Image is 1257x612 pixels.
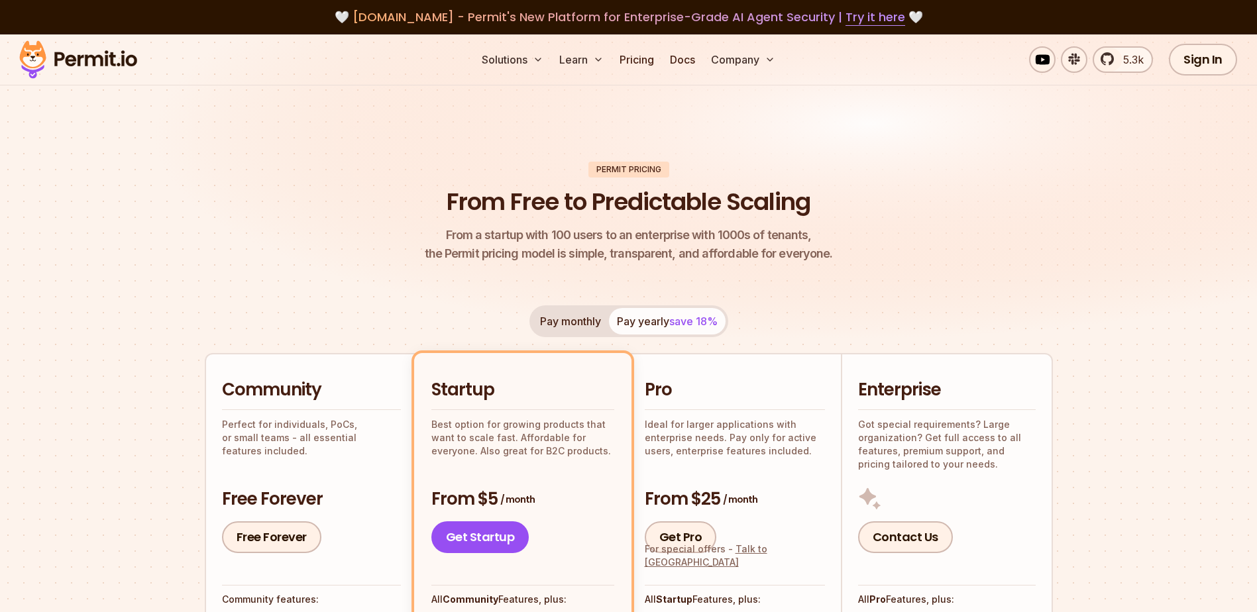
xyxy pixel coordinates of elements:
h4: All Features, plus: [645,593,825,606]
h4: All Features, plus: [858,593,1036,606]
div: For special offers - [645,542,825,569]
a: Contact Us [858,521,953,553]
h4: All Features, plus: [431,593,614,606]
p: the Permit pricing model is simple, transparent, and affordable for everyone. [425,226,833,263]
span: From a startup with 100 users to an enterprise with 1000s of tenants, [425,226,833,244]
a: Get Pro [645,521,717,553]
strong: Community [443,593,498,605]
a: Pricing [614,46,659,73]
p: Perfect for individuals, PoCs, or small teams - all essential features included. [222,418,401,458]
p: Ideal for larger applications with enterprise needs. Pay only for active users, enterprise featur... [645,418,825,458]
span: / month [500,493,535,506]
p: Got special requirements? Large organization? Get full access to all features, premium support, a... [858,418,1036,471]
h1: From Free to Predictable Scaling [447,185,810,219]
div: 🤍 🤍 [32,8,1225,26]
span: [DOMAIN_NAME] - Permit's New Platform for Enterprise-Grade AI Agent Security | [353,9,905,25]
a: Sign In [1169,44,1237,76]
h2: Enterprise [858,378,1036,402]
h3: Free Forever [222,487,401,511]
span: / month [723,493,757,506]
a: 5.3k [1093,46,1153,73]
h2: Community [222,378,401,402]
a: Try it here [846,9,905,26]
h2: Startup [431,378,614,402]
button: Solutions [476,46,549,73]
h3: From $25 [645,487,825,511]
a: Free Forever [222,521,321,553]
button: Company [706,46,781,73]
a: Docs [665,46,700,73]
h4: Community features: [222,593,401,606]
span: 5.3k [1115,52,1144,68]
div: Permit Pricing [588,162,669,178]
h2: Pro [645,378,825,402]
button: Pay monthly [532,308,609,334]
p: Best option for growing products that want to scale fast. Affordable for everyone. Also great for... [431,418,614,458]
a: Get Startup [431,521,529,553]
h3: From $5 [431,487,614,511]
img: Permit logo [13,37,143,82]
button: Learn [554,46,609,73]
strong: Pro [869,593,886,605]
strong: Startup [656,593,692,605]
